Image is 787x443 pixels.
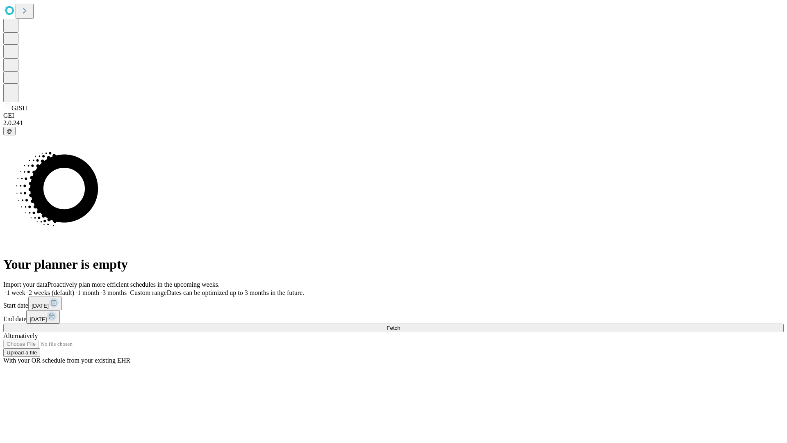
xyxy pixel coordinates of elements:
span: Dates can be optimized up to 3 months in the future. [167,289,304,296]
span: 1 month [77,289,99,296]
span: Proactively plan more efficient schedules in the upcoming weeks. [48,281,220,288]
span: With your OR schedule from your existing EHR [3,357,130,364]
div: GEI [3,112,784,119]
div: Start date [3,297,784,310]
button: [DATE] [26,310,60,324]
span: [DATE] [32,303,49,309]
span: 2 weeks (default) [29,289,74,296]
span: 3 months [102,289,127,296]
h1: Your planner is empty [3,257,784,272]
span: Custom range [130,289,166,296]
button: Fetch [3,324,784,332]
span: Import your data [3,281,48,288]
div: 2.0.241 [3,119,784,127]
span: Fetch [387,325,400,331]
div: End date [3,310,784,324]
button: [DATE] [28,297,62,310]
span: GJSH [11,105,27,112]
button: Upload a file [3,348,40,357]
span: [DATE] [30,316,47,322]
span: Alternatively [3,332,38,339]
button: @ [3,127,16,135]
span: 1 week [7,289,25,296]
span: @ [7,128,12,134]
